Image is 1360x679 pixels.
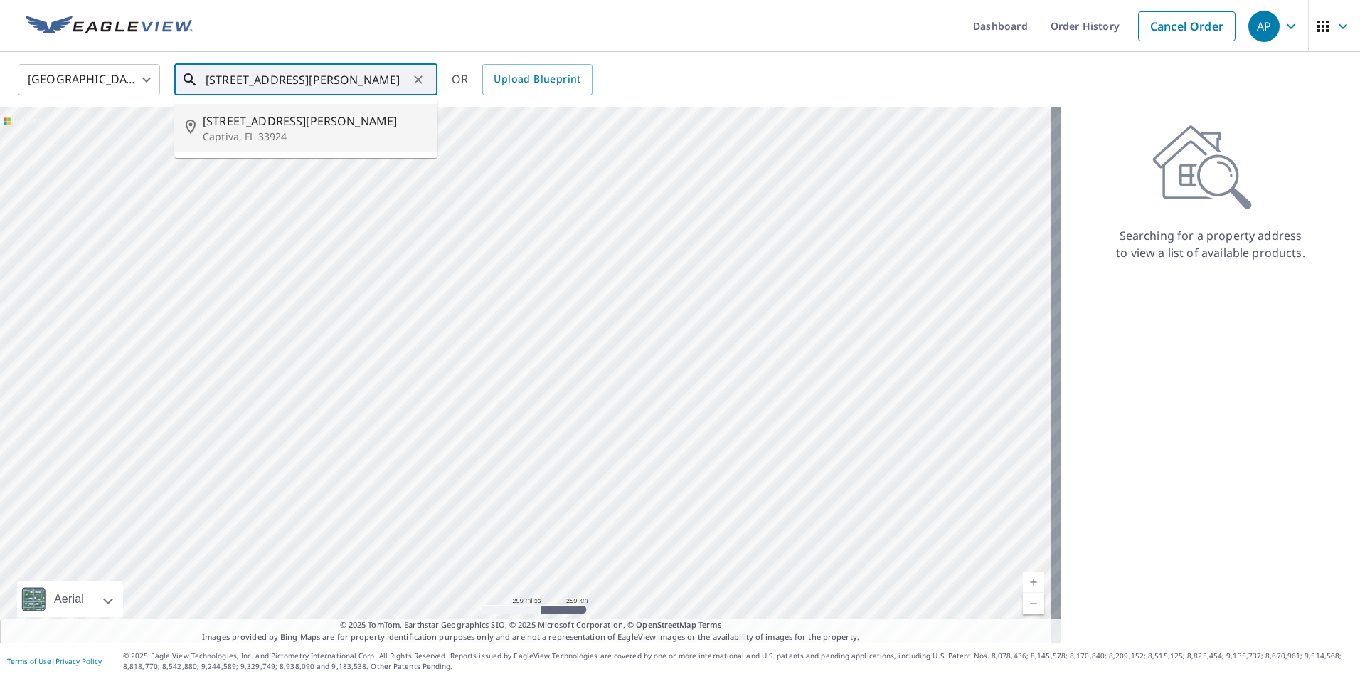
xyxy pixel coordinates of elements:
[26,16,193,37] img: EV Logo
[50,581,88,617] div: Aerial
[123,651,1353,672] p: © 2025 Eagle View Technologies, Inc. and Pictometry International Corp. All Rights Reserved. Repo...
[7,657,102,665] p: |
[698,619,722,630] a: Terms
[1023,593,1044,614] a: Current Level 5, Zoom Out
[1115,227,1306,261] p: Searching for a property address to view a list of available products.
[1023,572,1044,593] a: Current Level 5, Zoom In
[636,619,696,630] a: OpenStreetMap
[17,581,123,617] div: Aerial
[7,656,51,666] a: Terms of Use
[18,60,160,100] div: [GEOGRAPHIC_DATA]
[206,60,408,100] input: Search by address or latitude-longitude
[1248,11,1280,42] div: AP
[55,656,102,666] a: Privacy Policy
[203,112,426,130] span: [STREET_ADDRESS][PERSON_NAME]
[408,70,428,90] button: Clear
[203,130,426,144] p: Captiva, FL 33924
[1138,11,1236,41] a: Cancel Order
[452,64,593,95] div: OR
[482,64,592,95] a: Upload Blueprint
[494,70,580,88] span: Upload Blueprint
[340,619,722,631] span: © 2025 TomTom, Earthstar Geographics SIO, © 2025 Microsoft Corporation, ©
